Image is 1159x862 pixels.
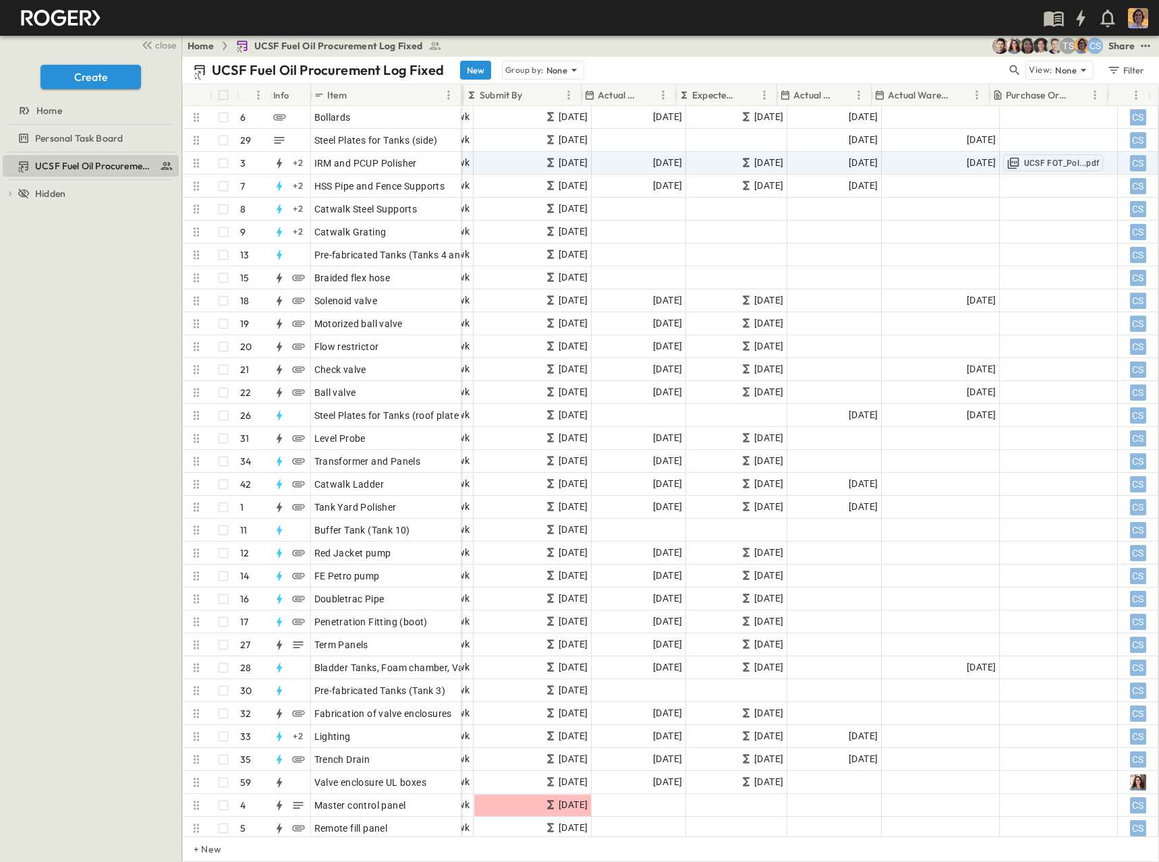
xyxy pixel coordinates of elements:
img: Karen Gemmill (kgemmill@herrero.com) [1006,38,1022,54]
p: 34 [240,455,251,468]
button: Menu [1128,87,1144,103]
span: 4 wk [449,545,470,561]
span: 4 wk [449,774,470,790]
p: Group by: [505,63,544,77]
button: Menu [561,87,577,103]
p: 12 [240,546,249,560]
span: [DATE] [559,384,588,400]
span: 4 wk [449,706,470,721]
div: CS [1130,109,1146,125]
div: CS [1130,637,1146,653]
button: Menu [756,87,772,103]
span: 4 wk [449,155,470,171]
span: [DATE] [653,660,682,675]
span: 4 wk [449,430,470,446]
span: [DATE] [754,660,783,675]
span: Valve enclosure UL boxes [314,776,427,789]
p: 7 [240,179,245,193]
span: 4 wk [449,453,470,469]
div: Tom Scally Jr (tscallyjr@herrero.com) [1060,38,1076,54]
span: Home [36,104,62,117]
span: [DATE] [653,476,682,492]
span: 4 wk [449,293,470,308]
button: Create [40,65,141,89]
span: 4 wk [449,820,470,836]
span: Ball valve [314,386,356,399]
span: [DATE] [653,706,682,721]
div: CS [1130,728,1146,745]
div: CS [1130,660,1146,676]
span: Braided flex hose [314,271,391,285]
p: Actual Warehoused [888,88,951,102]
a: UCSF Fuel Oil Procurement Log Fixed [3,156,176,175]
p: 9 [240,225,246,239]
p: 29 [240,134,251,147]
span: [DATE] [754,339,783,354]
button: Sort [242,88,257,103]
p: 15 [240,271,249,285]
p: Item [327,88,347,102]
p: 22 [240,386,251,399]
div: CS [1130,453,1146,469]
div: CS [1130,316,1146,332]
span: [DATE] [967,407,996,423]
span: [DATE] [653,362,682,377]
span: close [155,38,176,52]
div: CS [1130,476,1146,492]
span: 4 wk [449,339,470,354]
div: CS [1130,384,1146,401]
span: [DATE] [559,545,588,561]
span: [DATE] [849,407,878,423]
span: Pre-fabricated Tanks (Tank 3) [314,684,446,697]
span: 4 wk [449,270,470,285]
p: View: [1029,63,1052,78]
button: test [1137,38,1154,54]
p: 16 [240,592,249,606]
div: CS [1130,568,1146,584]
span: [DATE] [559,797,588,813]
span: [DATE] [754,545,783,561]
span: Tank Yard Polisher [314,500,397,514]
span: Check valve [314,363,366,376]
span: Steel Plates for Tanks (side) [314,134,438,147]
span: [DATE] [754,453,783,469]
span: [DATE] [653,453,682,469]
img: Grayson Haaga (ghaaga@herrero.com) [1033,38,1049,54]
span: Bladder Tanks, Foam chamber, Valves, Proportioner [314,661,543,674]
span: [DATE] [653,568,682,583]
span: Doubletrac Pipe [314,592,385,606]
p: 27 [240,638,250,652]
div: CS [1130,270,1146,286]
span: Steel Plates for Tanks (roof plate and bottom) [314,409,517,422]
span: Personal Task Board [35,132,123,145]
span: Transformer and Panels [314,455,421,468]
span: [DATE] [754,293,783,308]
span: UCSF FOT_Pol...pdf [1024,158,1100,169]
div: CS [1130,178,1146,194]
div: CS [1130,339,1146,355]
span: [DATE] [754,362,783,377]
div: CS [1130,683,1146,699]
span: [DATE] [559,316,588,331]
div: CS [1130,155,1146,171]
p: 20 [240,340,252,353]
span: Catwalk Ladder [314,478,385,491]
button: Sort [1113,88,1128,103]
div: CS [1130,132,1146,148]
span: Flow restrictor [314,340,379,353]
button: Sort [1072,88,1087,103]
button: Menu [851,87,867,103]
span: [DATE] [653,339,682,354]
span: [DATE] [559,224,588,239]
a: Home [188,39,214,53]
span: Remote fill panel [314,822,388,835]
span: 4 wk [449,728,470,744]
span: [DATE] [559,660,588,675]
span: [DATE] [967,132,996,148]
span: [DATE] [967,384,996,400]
span: [DATE] [754,384,783,400]
span: Hidden [35,187,65,200]
span: [DATE] [653,728,682,744]
span: [DATE] [559,522,588,538]
p: 4 [240,799,246,812]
